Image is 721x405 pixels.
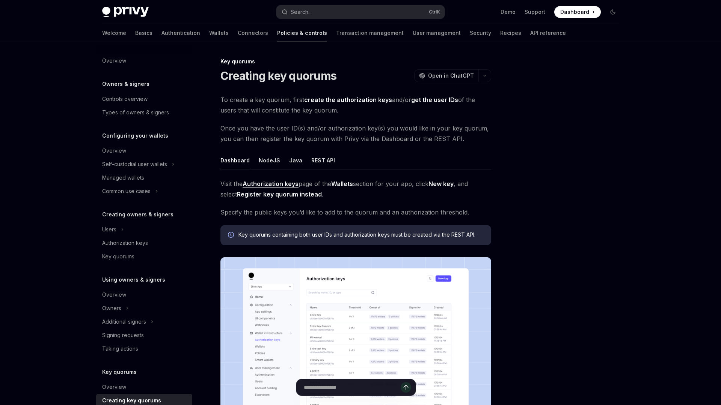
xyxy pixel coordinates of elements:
[96,236,192,250] a: Authorization keys
[102,275,165,284] h5: Using owners & signers
[220,123,491,144] span: Once you have the user ID(s) and/or authorization key(s) you would like in your key quorum, you c...
[238,231,484,238] span: Key quorums containing both user IDs and authorization keys must be created via the REST API.
[289,151,302,169] button: Java
[220,58,491,65] div: Key quorums
[428,72,474,79] span: Open in ChatGPT
[220,178,491,199] span: Visit the page of the section for your app, click , and select .
[429,9,440,15] span: Ctrl K
[228,232,235,239] svg: Info
[96,171,192,184] a: Managed wallets
[243,180,299,188] a: Authorization keys
[428,180,454,187] strong: New key
[470,24,491,42] a: Security
[276,5,445,19] button: Search...CtrlK
[102,146,126,155] div: Overview
[413,24,461,42] a: User management
[530,24,566,42] a: API reference
[96,54,192,67] a: Overview
[96,106,192,119] a: Types of owners & signers
[237,190,322,198] strong: Register key quorum instead
[220,151,250,169] button: Dashboard
[238,24,268,42] a: Connectors
[96,250,192,263] a: Key quorums
[220,207,491,217] span: Specify the public keys you’d like to add to the quorum and an authorization threshold.
[96,342,192,355] a: Taking actions
[560,8,589,16] span: Dashboard
[96,328,192,342] a: Signing requests
[96,92,192,106] a: Controls overview
[135,24,152,42] a: Basics
[102,344,138,353] div: Taking actions
[336,24,404,42] a: Transaction management
[304,96,392,104] a: create the authorization keys
[501,8,516,16] a: Demo
[102,79,149,88] h5: Owners & signers
[102,108,169,117] div: Types of owners & signers
[161,24,200,42] a: Authentication
[102,331,144,340] div: Signing requests
[277,24,327,42] a: Policies & controls
[102,225,116,234] div: Users
[102,56,126,65] div: Overview
[102,304,121,313] div: Owners
[102,7,149,17] img: dark logo
[554,6,601,18] a: Dashboard
[220,94,491,115] span: To create a key quorum, first and/or of the users that will constitute the key quorum.
[220,69,336,82] h1: Creating key quorums
[102,187,151,196] div: Common use cases
[102,94,148,103] div: Controls overview
[414,69,478,82] button: Open in ChatGPT
[102,367,137,376] h5: Key quorums
[96,144,192,157] a: Overview
[311,151,335,169] button: REST API
[96,288,192,301] a: Overview
[102,210,173,219] h5: Creating owners & signers
[102,131,168,140] h5: Configuring your wallets
[102,238,148,247] div: Authorization keys
[291,7,312,16] div: Search...
[401,382,411,393] button: Send message
[411,96,458,104] a: get the user IDs
[500,24,521,42] a: Recipes
[607,6,619,18] button: Toggle dark mode
[102,24,126,42] a: Welcome
[96,380,192,394] a: Overview
[102,160,167,169] div: Self-custodial user wallets
[331,180,353,187] strong: Wallets
[259,151,280,169] button: NodeJS
[102,173,144,182] div: Managed wallets
[102,317,146,326] div: Additional signers
[102,290,126,299] div: Overview
[525,8,545,16] a: Support
[102,252,134,261] div: Key quorums
[102,396,161,405] div: Creating key quorums
[102,382,126,391] div: Overview
[209,24,229,42] a: Wallets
